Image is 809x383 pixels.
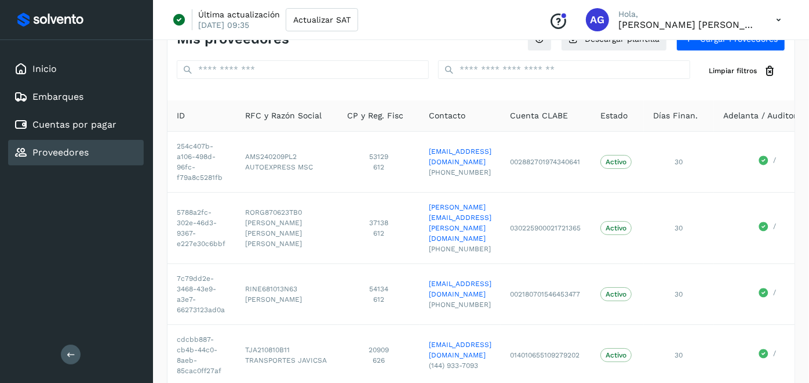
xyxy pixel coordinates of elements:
span: 37138 [347,218,410,228]
span: RFC y Razón Social [245,110,322,122]
span: 53129 [347,151,410,162]
span: Adelanta / Auditoría [723,110,804,122]
span: 626 [347,355,410,366]
p: Activo [606,224,626,232]
td: 030225900021721365 [501,192,591,263]
span: 54134 [347,284,410,294]
td: 002180701546453477 [501,263,591,324]
a: [EMAIL_ADDRESS][DOMAIN_NAME] [429,279,491,299]
span: AUTOEXPRESS MSC [245,162,329,172]
td: 5788a2fc-302e-46d3-9367-e227e30c6bbf [167,192,236,263]
span: Días Finan. [653,110,698,122]
p: Hola, [618,9,757,19]
span: 30 [675,224,683,232]
p: Activo [606,290,626,298]
span: RINE681013N63 [245,284,329,294]
p: [DATE] 09:35 [198,20,249,30]
span: CP y Reg. Fisc [347,110,403,122]
a: Inicio [32,63,57,74]
td: 254c407b-a106-498d-96fc-f79a8c5281fb [167,131,236,192]
span: [PHONE_NUMBER] [429,299,491,310]
span: Cuenta CLABE [510,110,568,122]
span: 30 [675,290,683,298]
span: ID [177,110,185,122]
span: 612 [347,162,410,172]
span: [PHONE_NUMBER] [429,167,491,178]
span: Contacto [429,110,465,122]
span: Actualizar SAT [293,16,351,24]
span: AMS240209PL2 [245,151,329,162]
span: [PHONE_NUMBER] [429,244,491,254]
span: 612 [347,294,410,305]
p: Abigail Gonzalez Leon [618,19,757,30]
button: Actualizar SAT [286,8,358,31]
span: Limpiar filtros [709,66,757,76]
a: [PERSON_NAME][EMAIL_ADDRESS][PERSON_NAME][DOMAIN_NAME] [429,202,491,244]
div: Cuentas por pagar [8,112,144,138]
span: [PERSON_NAME] [245,294,329,305]
span: 30 [675,158,683,166]
div: Inicio [8,56,144,82]
td: 7c79dd2e-3468-43e9-a3e7-66273123ad0a [167,263,236,324]
span: (144) 933-7093 [429,360,491,371]
a: [EMAIL_ADDRESS][DOMAIN_NAME] [429,146,491,167]
span: Estado [600,110,628,122]
p: Activo [606,158,626,166]
span: TJA210810B11 [245,345,329,355]
span: RORG870623TB0 [245,207,329,218]
div: Proveedores [8,140,144,165]
span: 30 [675,351,683,359]
span: 20909 [347,345,410,355]
span: 612 [347,228,410,239]
a: [EMAIL_ADDRESS][DOMAIN_NAME] [429,339,491,360]
a: Proveedores [32,147,89,158]
button: Limpiar filtros [699,60,785,82]
p: Activo [606,351,626,359]
td: 002882701974340641 [501,131,591,192]
div: Embarques [8,84,144,110]
span: TRANSPORTES JAVICSA [245,355,329,366]
p: Última actualización [198,9,280,20]
span: [PERSON_NAME] [PERSON_NAME] [PERSON_NAME] [245,218,329,249]
a: Embarques [32,91,83,102]
a: Cuentas por pagar [32,119,116,130]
